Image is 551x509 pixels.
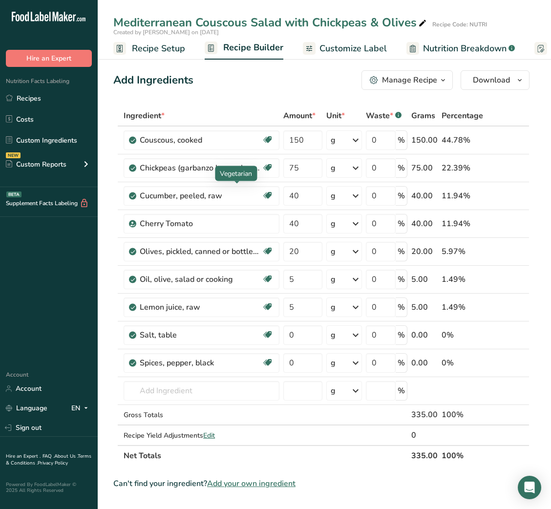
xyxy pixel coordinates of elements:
[442,274,483,285] div: 1.49%
[6,50,92,67] button: Hire an Expert
[283,110,316,122] span: Amount
[331,246,336,257] div: g
[140,190,262,202] div: Cucumber, peeled, raw
[442,329,483,341] div: 0%
[442,301,483,313] div: 1.49%
[366,110,402,122] div: Waste
[6,152,21,158] div: NEW
[411,218,438,230] div: 40.00
[124,381,279,401] input: Add Ingredient
[124,410,279,420] div: Gross Totals
[461,70,530,90] button: Download
[411,246,438,257] div: 20.00
[6,400,47,417] a: Language
[140,218,262,230] div: Cherry Tomato
[331,162,336,174] div: g
[442,409,483,421] div: 100%
[203,431,215,440] span: Edit
[140,246,262,257] div: Olives, pickled, canned or bottled, green
[140,274,262,285] div: Oil, olive, salad or cooking
[442,246,483,257] div: 5.97%
[423,42,507,55] span: Nutrition Breakdown
[42,453,54,460] a: FAQ .
[518,476,541,499] div: Open Intercom Messenger
[331,190,336,202] div: g
[411,357,438,369] div: 0.00
[432,20,487,29] div: Recipe Code: NUTRI
[331,301,336,313] div: g
[331,385,336,397] div: g
[54,453,78,460] a: About Us .
[124,430,279,441] div: Recipe Yield Adjustments
[6,191,21,197] div: BETA
[140,134,262,146] div: Couscous, cooked
[113,478,530,489] div: Can't find your ingredient?
[361,70,453,90] button: Manage Recipe
[411,190,438,202] div: 40.00
[205,37,283,60] a: Recipe Builder
[440,445,485,466] th: 100%
[140,301,262,313] div: Lemon juice, raw
[411,429,438,441] div: 0
[319,42,387,55] span: Customize Label
[411,110,435,122] span: Grams
[442,134,483,146] div: 44.78%
[6,453,41,460] a: Hire an Expert .
[331,357,336,369] div: g
[331,218,336,230] div: g
[411,162,438,174] div: 75.00
[411,274,438,285] div: 5.00
[473,74,510,86] span: Download
[442,357,483,369] div: 0%
[331,134,336,146] div: g
[442,218,483,230] div: 11.94%
[331,329,336,341] div: g
[113,28,219,36] span: Created by [PERSON_NAME] on [DATE]
[113,72,193,88] div: Add Ingredients
[223,41,283,54] span: Recipe Builder
[303,38,387,60] a: Customize Label
[38,460,68,467] a: Privacy Policy
[411,409,438,421] div: 335.00
[113,38,185,60] a: Recipe Setup
[132,42,185,55] span: Recipe Setup
[442,190,483,202] div: 11.94%
[411,329,438,341] div: 0.00
[140,162,262,174] div: Chickpeas (garbanzo beans, bengal gram), mature seeds, cooked, boiled, with salt
[207,478,296,489] span: Add your own ingredient
[406,38,515,60] a: Nutrition Breakdown
[124,110,165,122] span: Ingredient
[71,403,92,414] div: EN
[220,169,252,179] div: Vegetarian
[326,110,345,122] span: Unit
[140,329,262,341] div: Salt, table
[411,134,438,146] div: 150.00
[6,482,92,493] div: Powered By FoodLabelMaker © 2025 All Rights Reserved
[140,357,262,369] div: Spices, pepper, black
[331,274,336,285] div: g
[411,301,438,313] div: 5.00
[409,445,440,466] th: 335.00
[6,453,91,467] a: Terms & Conditions .
[382,74,437,86] div: Manage Recipe
[122,445,409,466] th: Net Totals
[113,14,428,31] div: Mediterranean Couscous Salad with Chickpeas & Olives
[442,162,483,174] div: 22.39%
[442,110,483,122] span: Percentage
[6,159,66,170] div: Custom Reports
